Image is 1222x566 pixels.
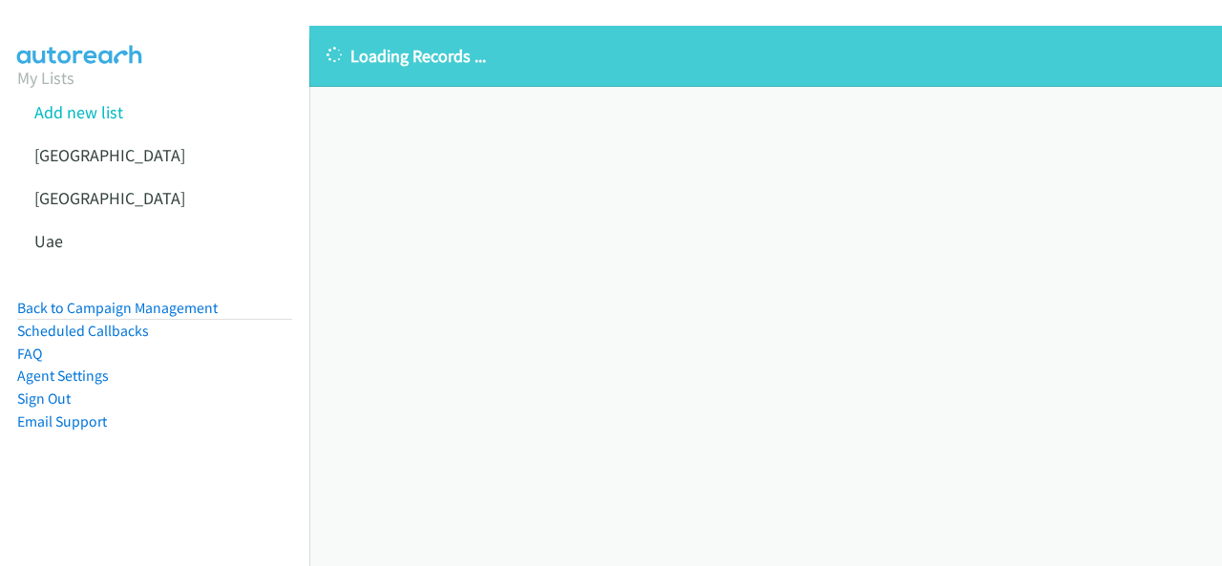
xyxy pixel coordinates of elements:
a: Uae [34,230,63,252]
a: Scheduled Callbacks [17,322,149,340]
a: Sign Out [17,389,71,408]
a: Back to Campaign Management [17,299,218,317]
a: Agent Settings [17,367,109,385]
a: Email Support [17,412,107,430]
a: Add new list [34,101,123,123]
p: Loading Records ... [327,43,1205,69]
a: [GEOGRAPHIC_DATA] [34,187,185,209]
a: FAQ [17,345,42,363]
a: My Lists [17,67,74,89]
a: [GEOGRAPHIC_DATA] [34,144,185,166]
